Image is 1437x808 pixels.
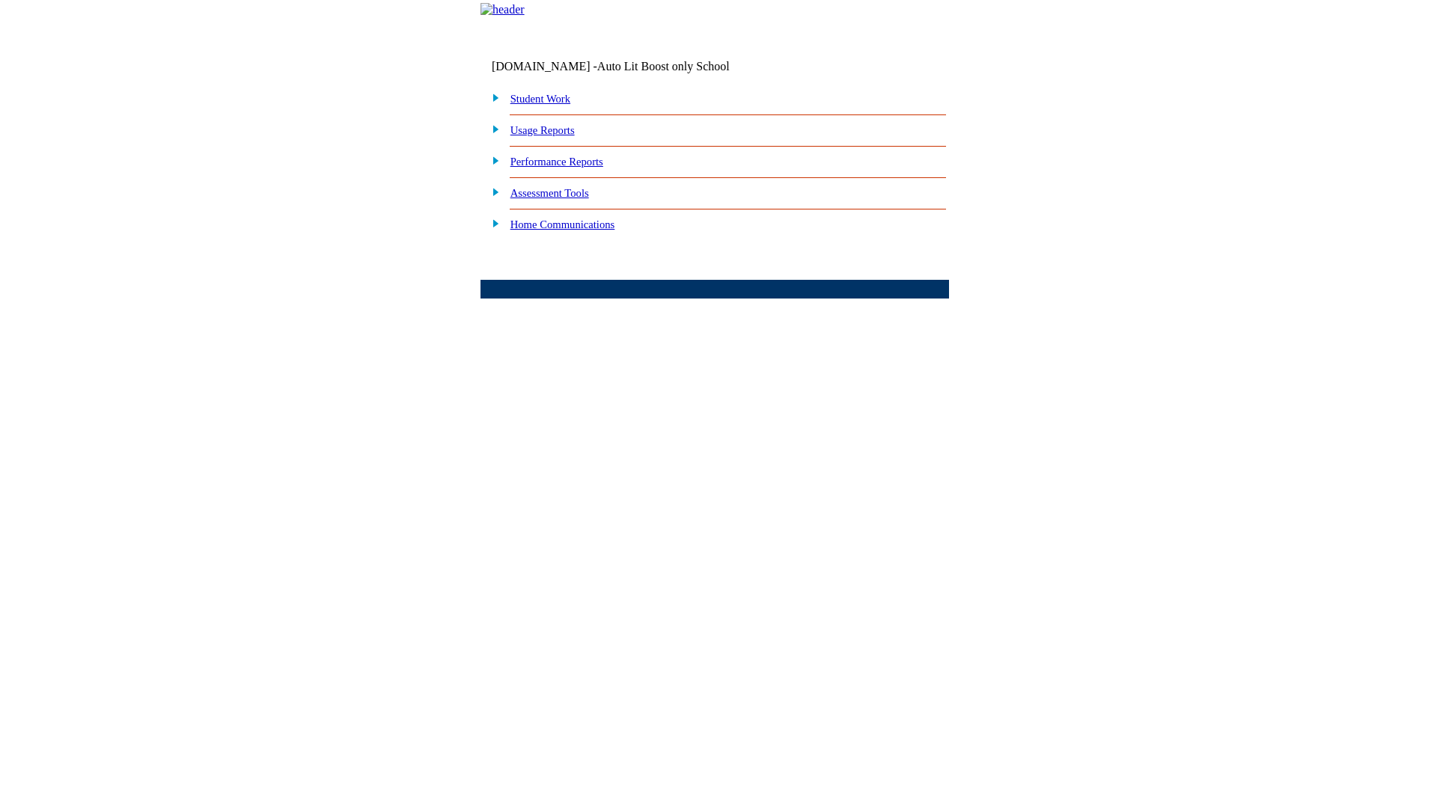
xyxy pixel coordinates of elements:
[480,3,525,16] img: header
[484,216,500,230] img: plus.gif
[484,122,500,135] img: plus.gif
[484,153,500,167] img: plus.gif
[492,60,767,73] td: [DOMAIN_NAME] -
[597,60,730,73] nobr: Auto Lit Boost only School
[510,93,570,105] a: Student Work
[484,91,500,104] img: plus.gif
[510,187,589,199] a: Assessment Tools
[510,156,603,168] a: Performance Reports
[510,218,615,230] a: Home Communications
[484,185,500,198] img: plus.gif
[510,124,575,136] a: Usage Reports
